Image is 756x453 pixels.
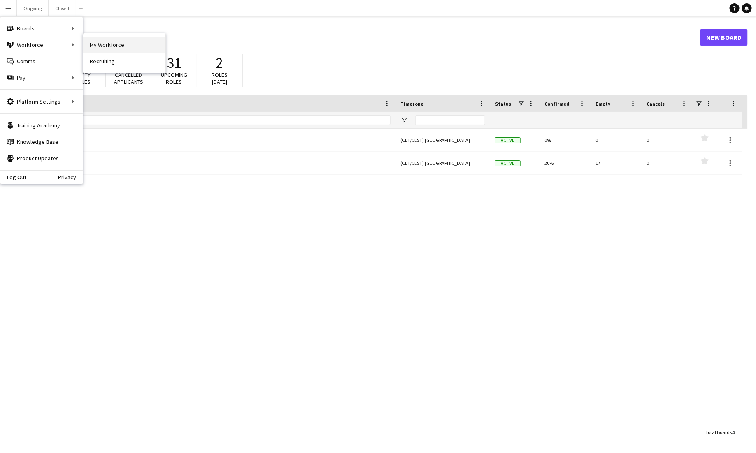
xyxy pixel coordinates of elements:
[83,53,165,69] a: Recruiting
[705,429,732,435] span: Total Boards
[114,71,143,86] span: Cancelled applicants
[0,93,83,110] div: Platform Settings
[642,152,693,174] div: 0
[0,150,83,166] a: Product Updates
[212,71,228,86] span: Roles [DATE]
[167,54,181,72] span: 31
[0,134,83,150] a: Knowledge Base
[544,101,570,107] span: Confirmed
[34,115,391,125] input: Board name Filter Input
[0,117,83,134] a: Training Academy
[591,152,642,174] div: 17
[0,37,83,53] div: Workforce
[540,129,591,151] div: 0%
[595,101,610,107] span: Empty
[733,429,735,435] span: 2
[216,54,223,72] span: 2
[19,152,391,175] a: Ongoing
[0,20,83,37] div: Boards
[395,129,490,151] div: (CET/CEST) [GEOGRAPHIC_DATA]
[14,31,700,44] h1: Boards
[83,37,165,53] a: My Workforce
[540,152,591,174] div: 20%
[0,53,83,69] a: Comms
[642,129,693,151] div: 0
[591,129,642,151] div: 0
[400,116,408,124] button: Open Filter Menu
[161,71,187,86] span: Upcoming roles
[395,152,490,174] div: (CET/CEST) [GEOGRAPHIC_DATA]
[495,137,521,143] span: Active
[0,69,83,86] div: Pay
[17,0,49,16] button: Ongoing
[415,115,485,125] input: Timezone Filter Input
[700,29,748,46] a: New Board
[495,101,511,107] span: Status
[647,101,665,107] span: Cancels
[495,160,521,166] span: Active
[705,424,735,440] div: :
[400,101,423,107] span: Timezone
[58,174,83,180] a: Privacy
[19,129,391,152] a: Closed
[49,0,76,16] button: Closed
[0,174,26,180] a: Log Out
